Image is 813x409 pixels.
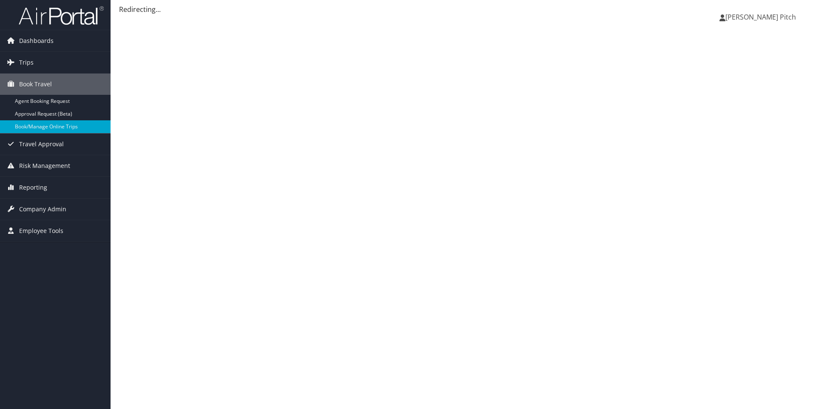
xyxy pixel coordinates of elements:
span: [PERSON_NAME] Pitch [725,12,796,22]
span: Trips [19,52,34,73]
span: Risk Management [19,155,70,176]
span: Employee Tools [19,220,63,241]
span: Travel Approval [19,133,64,155]
span: Dashboards [19,30,54,51]
span: Book Travel [19,74,52,95]
span: Company Admin [19,199,66,220]
img: airportal-logo.png [19,6,104,26]
a: [PERSON_NAME] Pitch [719,4,804,30]
span: Reporting [19,177,47,198]
div: Redirecting... [119,4,804,14]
